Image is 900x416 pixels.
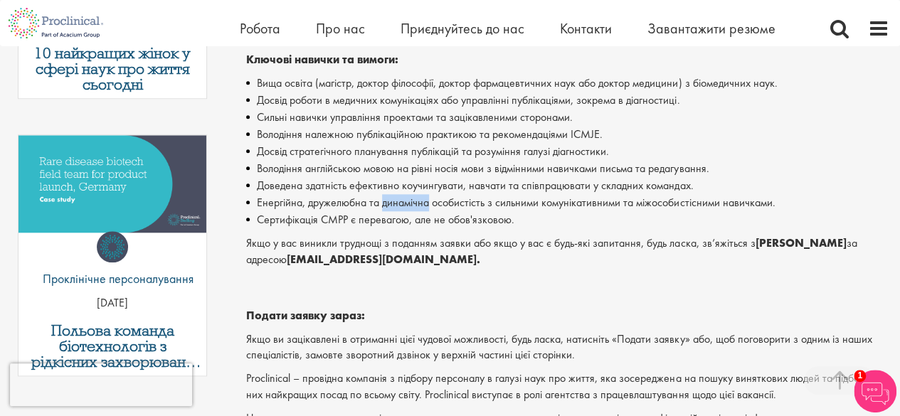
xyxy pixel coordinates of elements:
a: Посилання на публікацію [18,135,206,261]
font: Якщо ви зацікавлені в отриманні цієї чудової можливості, будь ласка, натисніть «Подати заявку» аб... [246,331,872,363]
img: Проклінічне персоналування [97,231,128,262]
iframe: реКАПЧА [10,363,192,406]
a: 10 найкращих жінок у сфері наук про життя сьогодні [26,46,199,92]
font: [DATE] [97,295,128,310]
font: Володіння належною публікаційною практикою та рекомендаціями ICMJE. [257,127,603,142]
font: 10 найкращих жінок у сфері наук про життя сьогодні [34,43,191,94]
font: [PERSON_NAME] [755,235,846,250]
font: Сертифікація CMPP є перевагою, але не обов'язковою. [257,212,514,227]
font: Польова команда біотехнологів з рідкісних захворювань для запуску продукту, [GEOGRAPHIC_DATA] [31,321,201,402]
a: Контакти [560,19,612,38]
a: Завантажити резюме [647,19,775,38]
font: Досвід стратегічного планування публікацій та розуміння галузі діагностики. [257,144,609,159]
font: за адресою [246,235,857,267]
font: Доведена здатність ефективно коучингувати, навчати та співпрацювати у складних командах. [257,178,693,193]
font: Володіння англійською мовою на рівні носія мови з відмінними навичками письма та редагування. [257,161,709,176]
font: 1 [857,370,862,380]
font: Якщо у вас виникли труднощі з поданням заявки або якщо у вас є будь-які запитання, будь ласка, зв... [246,235,755,250]
font: Досвід роботи в медичних комунікаціях або управлінні публікаціями, зокрема в діагностиці. [257,92,679,107]
font: Подати заявку зараз: [246,308,365,323]
font: Вища освіта (магістр, доктор філософії, доктор фармацевтичних наук або доктор медицини) з біомеди... [257,75,777,90]
a: Про нас [316,19,365,38]
font: Сильні навички управління проектами та зацікавленими сторонами. [257,110,573,124]
font: Проклінічне персоналування [43,270,194,287]
font: Ключові навички та вимоги: [246,52,398,67]
img: Чат-бот [854,370,896,412]
font: Proclinical – провідна компанія з підбору персоналу в галузі наук про життя, яка зосереджена на п... [246,370,884,402]
a: Робота [240,19,280,38]
a: Приєднуйтесь до нас [401,19,524,38]
a: Проклінічне персоналування Проклінічне персоналування [32,231,194,295]
font: [EMAIL_ADDRESS][DOMAIN_NAME]. [287,252,480,267]
a: Польова команда біотехнологів з рідкісних захворювань для запуску продукту, [GEOGRAPHIC_DATA] [26,323,199,370]
font: Енергійна, дружелюбна та динамічна особистість з сильними комунікативними та міжособистісними нав... [257,195,775,210]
